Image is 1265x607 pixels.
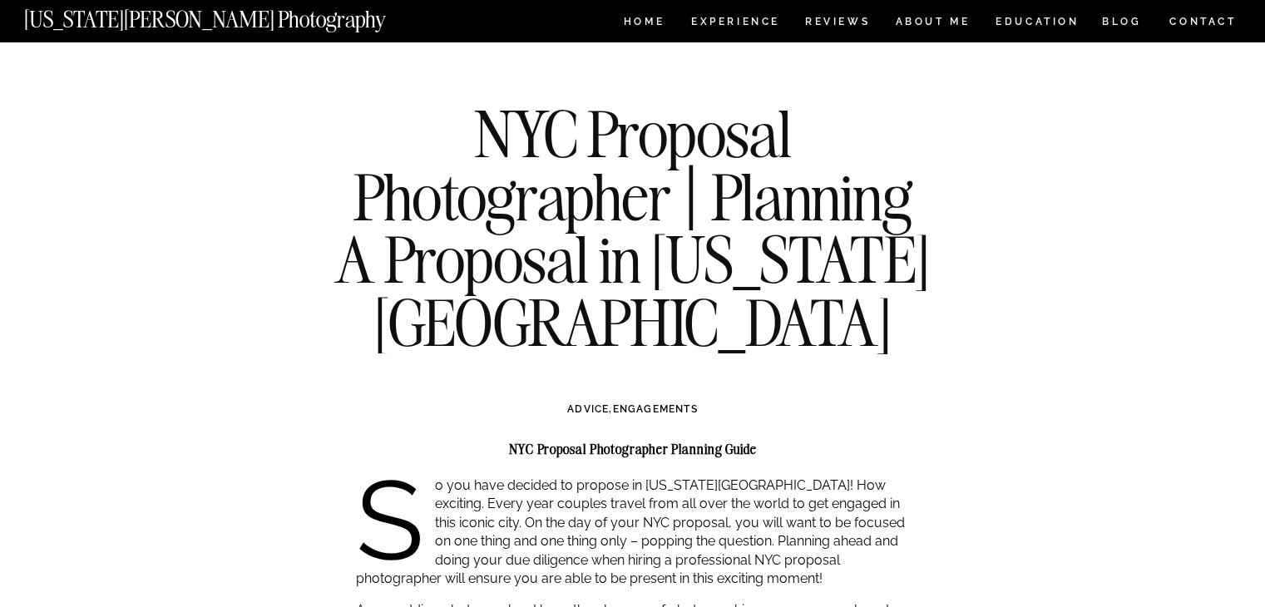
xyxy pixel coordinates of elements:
[613,403,698,415] a: ENGAGEMENTS
[805,17,867,31] a: REVIEWS
[509,441,757,457] strong: NYC Proposal Photographer Planning Guide
[620,17,668,31] a: HOME
[24,8,442,22] a: [US_STATE][PERSON_NAME] Photography
[1169,12,1238,31] a: CONTACT
[331,102,935,353] h1: NYC Proposal Photographer | Planning A Proposal in [US_STATE][GEOGRAPHIC_DATA]
[391,402,875,417] h3: ,
[1102,17,1142,31] a: BLOG
[691,17,778,31] a: Experience
[567,403,609,415] a: ADVICE
[356,476,911,588] p: So you have decided to propose in [US_STATE][GEOGRAPHIC_DATA]! How exciting. Every year couples t...
[895,17,971,31] a: ABOUT ME
[994,17,1081,31] a: EDUCATION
